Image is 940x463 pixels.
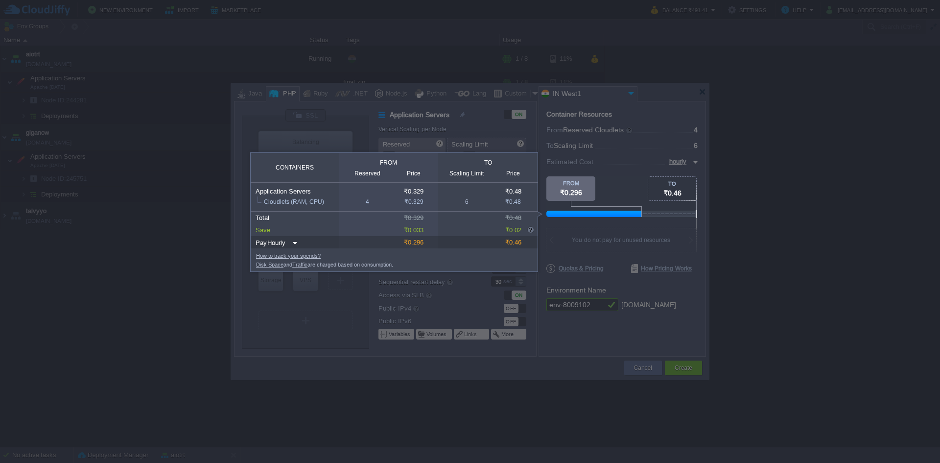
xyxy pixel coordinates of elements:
a: Disk Space [256,262,283,268]
div: ₹0.48 [491,188,535,195]
div: TO [648,181,696,187]
div: ₹0.329 [392,212,436,224]
div: Reserved [343,170,392,177]
div: Total [256,212,339,224]
div: ₹0.02 [491,224,526,236]
div: Scaling Limit [442,170,491,177]
div: and are charged based on consumption. [256,260,538,268]
div: Price [392,170,436,177]
a: How to track your spends? [256,253,321,259]
div: ₹0.296 [392,236,436,248]
div: Cloudlets (RAM, CPU) [256,198,339,205]
div: to [438,159,538,166]
div: 4 [343,198,392,205]
div: ₹0.48 [491,212,535,224]
div: 6 [442,198,491,205]
div: ₹0.46 [491,236,535,248]
a: Traffic [292,262,307,268]
div: ₹0.329 [392,188,436,195]
div: Pay [256,237,267,249]
div: ₹0.329 [392,198,436,205]
span: ₹0.296 [560,189,582,196]
div: ₹0.48 [491,198,535,205]
div: FROM [546,180,595,186]
span: ₹0.46 [663,189,681,197]
div: ₹0.033 [392,224,436,236]
div: Save [256,224,339,236]
div: Containers [253,164,336,171]
div: Application Servers [256,188,339,195]
div: Price [491,170,535,177]
div: from [339,159,438,166]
